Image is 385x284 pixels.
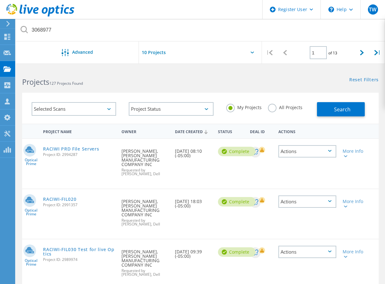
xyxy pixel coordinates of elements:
a: Live Optics Dashboard [6,13,74,18]
span: Search [334,106,351,113]
span: Project ID: 2989974 [43,258,115,262]
div: Actions [278,246,336,258]
div: | [262,41,277,64]
div: Date Created [172,125,214,137]
div: Actions [278,145,336,157]
a: RACIWI-FIL020 [43,197,76,201]
span: Requested by [PERSON_NAME], Dell [121,168,169,176]
a: Reset Filters [349,77,379,83]
div: Actions [278,195,336,208]
div: Deal Id [247,125,275,137]
span: Requested by [PERSON_NAME], Dell [121,219,169,226]
span: Requested by [PERSON_NAME], Dell [121,269,169,276]
div: More Info [343,250,365,258]
span: Optical Prime [22,259,40,266]
div: Project Status [129,102,213,116]
div: [PERSON_NAME], [PERSON_NAME] MANUFACTURING COMPANY INC [118,189,172,232]
span: Project ID: 2991357 [43,203,115,207]
span: Optical Prime [22,208,40,216]
span: of 13 [328,50,337,56]
a: RACIWI PRD File Servers [43,147,99,151]
div: Owner [118,125,172,137]
div: Project Name [40,125,118,137]
div: Complete [218,247,256,257]
div: Complete [218,147,256,156]
div: | [369,41,385,64]
div: [DATE] 08:10 (-05:00) [172,139,214,164]
span: TW [369,7,376,12]
b: Projects [22,77,49,87]
label: My Projects [226,104,262,110]
div: [DATE] 09:39 (-05:00) [172,239,214,265]
div: [PERSON_NAME], [PERSON_NAME] MANUFACTURING COMPANY INC [118,139,172,182]
a: RACIWI-FIL030 Test for live Optics [43,247,115,256]
div: Actions [275,125,339,137]
label: All Projects [268,104,302,110]
div: [DATE] 18:03 (-05:00) [172,189,214,214]
div: More Info [343,199,365,208]
div: Status [215,125,247,137]
button: Search [317,102,365,116]
span: Project ID: 2994287 [43,153,115,157]
div: Complete [218,197,256,207]
span: Optical Prime [22,158,40,166]
svg: \n [328,7,334,12]
div: More Info [343,149,365,158]
span: Advanced [72,50,93,54]
div: [PERSON_NAME], [PERSON_NAME] MANUFACTURING COMPANY INC [118,239,172,283]
div: Selected Scans [32,102,116,116]
span: 127 Projects Found [49,81,83,86]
